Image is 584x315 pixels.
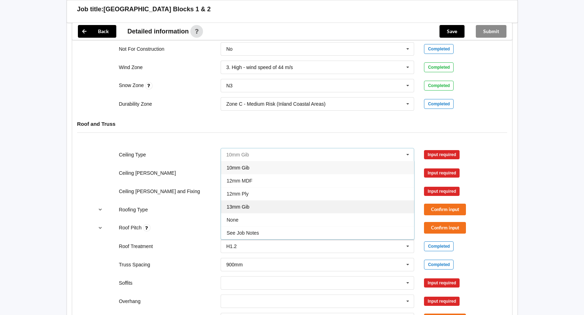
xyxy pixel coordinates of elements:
div: Zone C - Medium Risk (Inland Coastal Areas) [226,101,326,106]
label: Ceiling [PERSON_NAME] [119,170,176,176]
h3: Job title: [77,5,104,13]
div: N3 [226,83,233,88]
button: reference-toggle [93,222,107,234]
div: Completed [424,81,454,91]
div: Completed [424,241,454,251]
span: 10mm Gib [227,165,250,171]
label: Roof Treatment [119,243,153,249]
div: Completed [424,44,454,54]
label: Roof Pitch [119,225,143,230]
span: See Job Notes [227,230,259,236]
label: Durability Zone [119,101,152,107]
div: H1.2 [226,244,237,249]
button: Confirm input [424,204,466,215]
label: Not For Construction [119,46,164,52]
div: No [226,47,233,51]
div: Completed [424,99,454,109]
label: Soffits [119,280,133,286]
button: Save [439,25,465,38]
div: Completed [424,62,454,72]
span: Detailed information [128,28,189,35]
label: Ceiling Type [119,152,146,157]
div: 3. High - wind speed of 44 m/s [226,65,293,70]
label: Wind Zone [119,64,143,70]
div: Input required [424,150,460,159]
label: Truss Spacing [119,262,150,267]
label: Ceiling [PERSON_NAME] and Fixing [119,189,200,194]
div: Input required [424,187,460,196]
label: Overhang [119,298,140,304]
div: Input required [424,168,460,178]
span: None [227,217,238,223]
button: Confirm input [424,222,466,234]
span: 12mm Ply [227,191,248,197]
div: Input required [424,297,460,306]
label: Roofing Type [119,207,148,212]
div: Input required [424,278,460,288]
h3: [GEOGRAPHIC_DATA] Blocks 1 & 2 [104,5,211,13]
h4: Roof and Truss [77,121,507,127]
button: Back [78,25,116,38]
span: 12mm MDF [227,178,252,184]
label: Snow Zone [119,82,145,88]
div: 900mm [226,262,243,267]
span: 13mm Gib [227,204,250,210]
button: reference-toggle [93,203,107,216]
div: Completed [424,260,454,270]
